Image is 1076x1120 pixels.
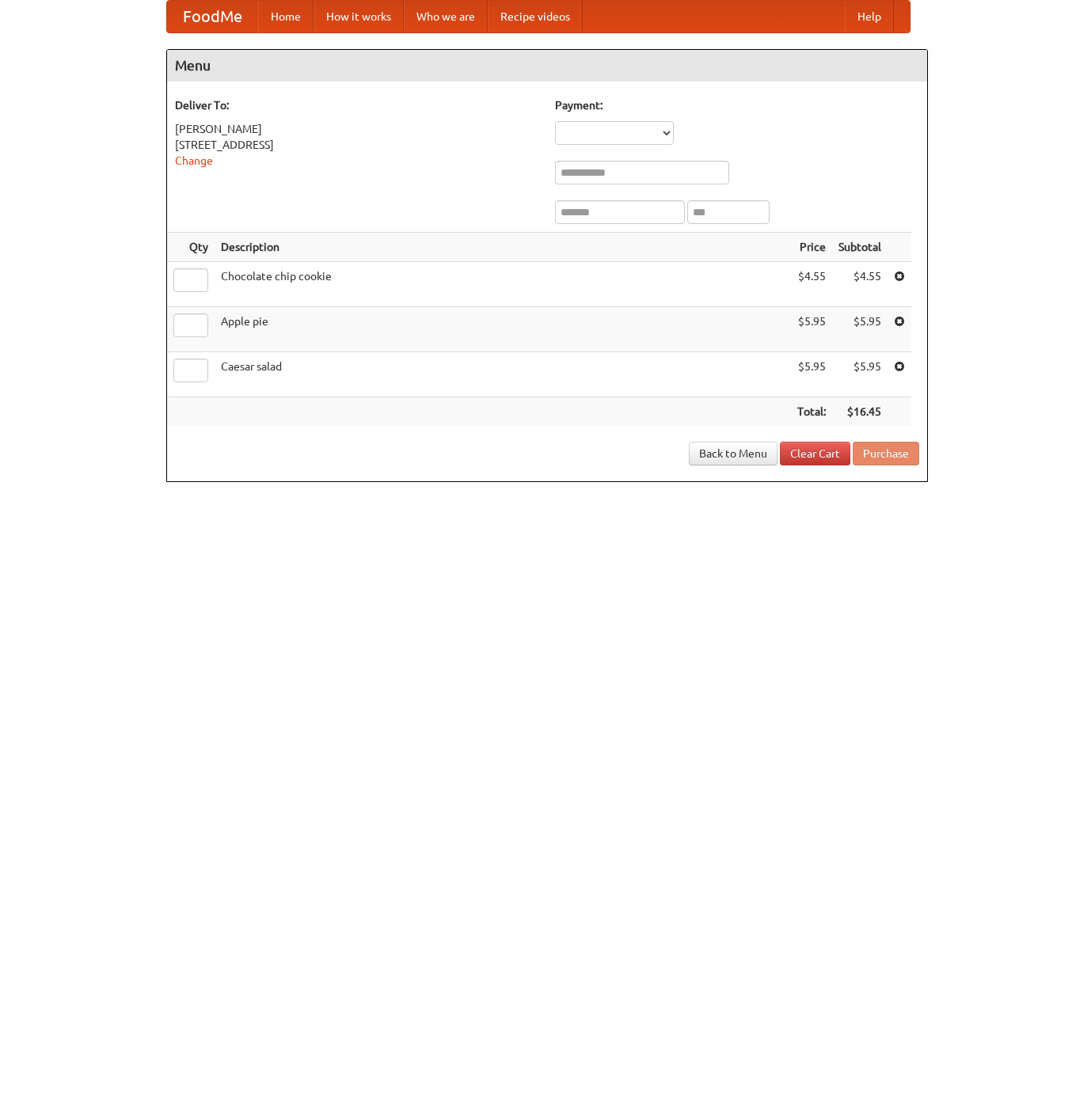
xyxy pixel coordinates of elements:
[791,307,832,352] td: $5.95
[258,1,314,32] a: Home
[555,97,919,113] h5: Payment:
[215,352,791,397] td: Caesar salad
[853,442,919,465] button: Purchase
[832,233,888,262] th: Subtotal
[175,97,539,113] h5: Deliver To:
[175,121,539,137] div: [PERSON_NAME]
[167,50,927,82] h4: Menu
[689,442,778,465] a: Back to Menu
[832,307,888,352] td: $5.95
[832,352,888,397] td: $5.95
[845,1,894,32] a: Help
[791,397,832,427] th: Total:
[175,137,539,153] div: [STREET_ADDRESS]
[780,442,850,465] a: Clear Cart
[215,307,791,352] td: Apple pie
[167,233,215,262] th: Qty
[314,1,404,32] a: How it works
[791,233,832,262] th: Price
[215,262,791,307] td: Chocolate chip cookie
[791,352,832,397] td: $5.95
[488,1,583,32] a: Recipe videos
[832,262,888,307] td: $4.55
[404,1,488,32] a: Who we are
[167,1,258,32] a: FoodMe
[175,154,213,167] a: Change
[215,233,791,262] th: Description
[832,397,888,427] th: $16.45
[791,262,832,307] td: $4.55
